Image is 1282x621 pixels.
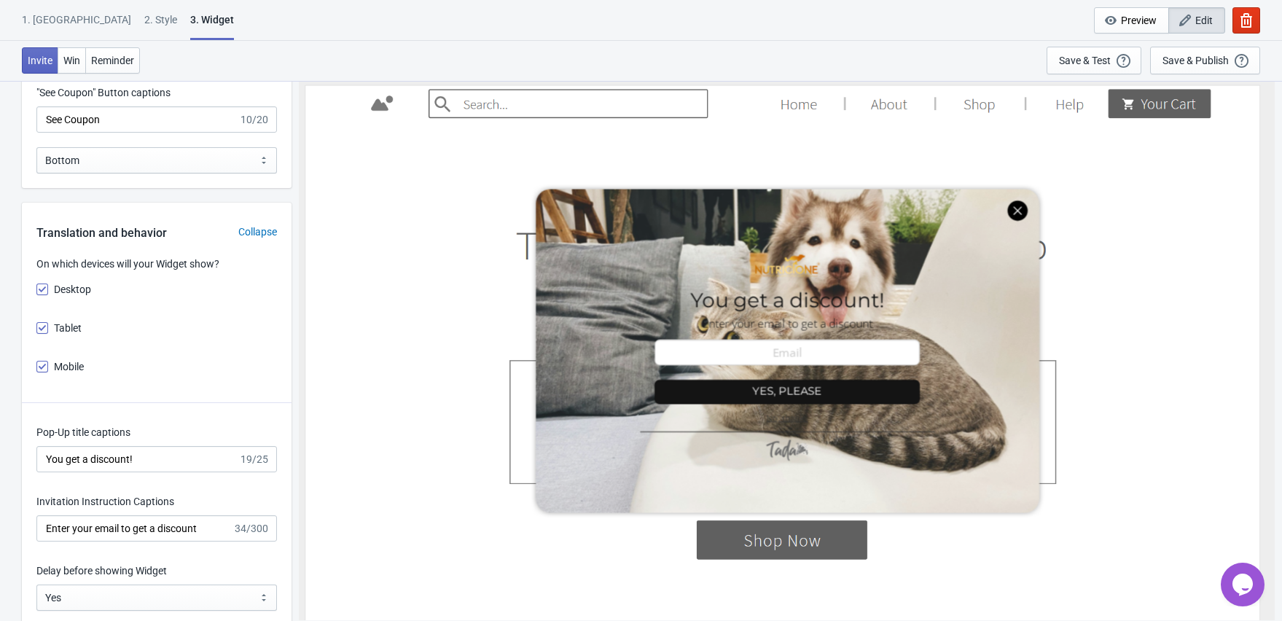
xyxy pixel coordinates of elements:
[1047,47,1141,74] button: Save & Test
[1121,15,1157,26] span: Preview
[1150,47,1260,74] button: Save & Publish
[1094,7,1169,34] button: Preview
[91,55,134,66] span: Reminder
[63,55,80,66] span: Win
[54,282,91,297] span: Desktop
[36,257,277,272] p: On which devices will your Widget show?
[36,425,130,440] label: Pop-Up title captions
[54,321,82,335] span: Tablet
[36,85,171,100] label: "See Coupon" Button captions
[54,359,84,374] span: Mobile
[144,12,177,38] div: 2 . Style
[22,224,181,242] div: Translation and behavior
[1162,55,1229,66] div: Save & Publish
[190,12,234,40] div: 3. Widget
[1221,563,1267,606] iframe: chat widget
[36,563,167,578] label: Delay before showing Widget
[28,55,52,66] span: Invite
[22,47,58,74] button: Invite
[1168,7,1225,34] button: Edit
[1195,15,1213,26] span: Edit
[1059,55,1111,66] div: Save & Test
[36,494,174,509] label: Invitation Instruction Captions
[85,47,140,74] button: Reminder
[36,515,232,542] input: Enter your email to get a discount
[58,47,86,74] button: Win
[22,12,131,38] div: 1. [GEOGRAPHIC_DATA]
[224,224,292,240] div: Collapse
